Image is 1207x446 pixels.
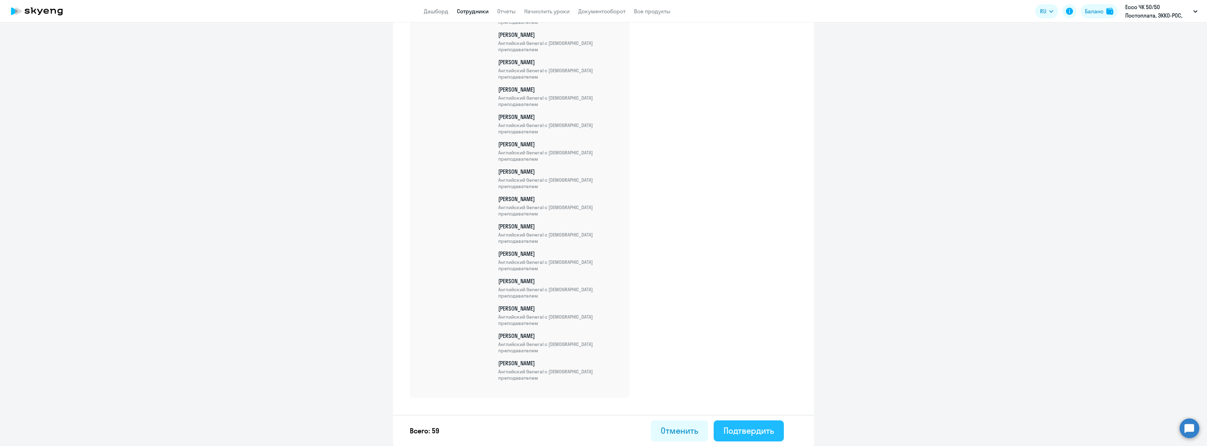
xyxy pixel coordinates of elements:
[498,341,621,354] span: Английский General с [DEMOGRAPHIC_DATA] преподавателем
[498,195,621,217] p: [PERSON_NAME]
[1040,7,1046,15] span: RU
[661,425,698,436] div: Отменить
[498,277,621,299] p: [PERSON_NAME]
[1106,8,1113,15] img: balance
[498,140,621,162] p: [PERSON_NAME]
[524,8,570,15] a: Начислить уроки
[498,314,621,326] span: Английский General с [DEMOGRAPHIC_DATA] преподавателем
[498,259,621,272] span: Английский General с [DEMOGRAPHIC_DATA] преподавателем
[1081,4,1118,18] button: Балансbalance
[498,58,621,80] p: [PERSON_NAME]
[498,204,621,217] span: Английский General с [DEMOGRAPHIC_DATA] преподавателем
[497,8,516,15] a: Отчеты
[498,67,621,80] span: Английский General с [DEMOGRAPHIC_DATA] преподавателем
[651,420,708,441] button: Отменить
[714,420,784,441] button: Подтвердить
[498,286,621,299] span: Английский General с [DEMOGRAPHIC_DATA] преподавателем
[498,368,621,381] span: Английский General с [DEMOGRAPHIC_DATA] преподавателем
[634,8,671,15] a: Все продукты
[498,113,621,135] p: [PERSON_NAME]
[1125,3,1191,20] p: Ecco ЧК 50/50 Постоплата, ЭККО-РОС, ООО
[498,359,621,381] p: [PERSON_NAME]
[498,95,621,107] span: Английский General с [DEMOGRAPHIC_DATA] преподавателем
[498,40,621,53] span: Английский General с [DEMOGRAPHIC_DATA] преподавателем
[498,332,621,354] p: [PERSON_NAME]
[1085,7,1103,15] div: Баланс
[498,86,621,107] p: [PERSON_NAME]
[498,250,621,272] p: [PERSON_NAME]
[1035,4,1058,18] button: RU
[723,425,774,436] div: Подтвердить
[498,31,621,53] p: [PERSON_NAME]
[498,222,621,244] p: [PERSON_NAME]
[498,149,621,162] span: Английский General с [DEMOGRAPHIC_DATA] преподавателем
[498,168,621,189] p: [PERSON_NAME]
[1122,3,1201,20] button: Ecco ЧК 50/50 Постоплата, ЭККО-РОС, ООО
[498,177,621,189] span: Английский General с [DEMOGRAPHIC_DATA] преподавателем
[578,8,626,15] a: Документооборот
[498,305,621,326] p: [PERSON_NAME]
[410,426,439,436] p: Всего: 59
[498,122,621,135] span: Английский General с [DEMOGRAPHIC_DATA] преподавателем
[498,232,621,244] span: Английский General с [DEMOGRAPHIC_DATA] преподавателем
[457,8,489,15] a: Сотрудники
[424,8,448,15] a: Дашборд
